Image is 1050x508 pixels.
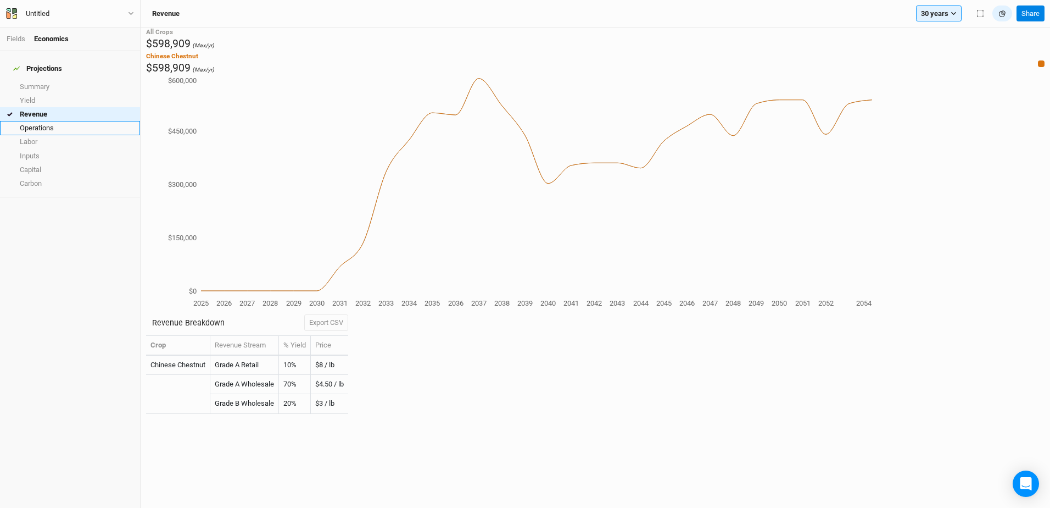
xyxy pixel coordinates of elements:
tspan: $300,000 [168,180,197,189]
tspan: 2039 [517,300,533,308]
th: % Yield [279,336,311,356]
tspan: 2036 [448,300,463,308]
span: All Crops [146,28,173,36]
td: 20% [279,394,311,413]
tspan: 2030 [309,300,325,308]
div: Economics [34,34,69,44]
tspan: 2040 [540,300,556,308]
tspan: 2035 [425,300,440,308]
td: Chinese Chestnut [146,356,210,375]
tspan: 2038 [494,300,510,308]
tspan: 2029 [286,300,301,308]
tspan: $600,000 [168,76,197,85]
a: Fields [7,35,25,43]
tspan: 2052 [818,300,834,308]
th: Revenue Stream [210,336,279,356]
td: Grade A Wholesale [210,375,279,394]
button: 30 years [916,5,962,22]
tspan: 2034 [401,300,417,308]
td: $8 / lb [311,356,348,375]
span: (Max/yr) [193,66,215,73]
tspan: 2027 [239,300,255,308]
span: Chinese Chestnut [146,52,198,60]
h3: Revenue Breakdown [152,318,225,328]
span: (Max/yr) [193,42,215,49]
tspan: 2033 [378,300,394,308]
tspan: $0 [189,287,197,295]
tspan: 2047 [702,300,718,308]
td: 70% [279,375,311,394]
tspan: 2028 [262,300,278,308]
td: $3 / lb [311,394,348,413]
div: Untitled [26,8,49,19]
div: Projections [13,64,62,73]
tspan: 2050 [772,300,787,308]
td: Grade A Retail [210,356,279,375]
td: $4.50 / lb [311,375,348,394]
tspan: 2045 [656,300,672,308]
tspan: 2025 [193,300,209,308]
tspan: 2037 [471,300,487,308]
tspan: 2051 [795,300,811,308]
button: Share [1017,5,1045,22]
tspan: 2041 [563,300,579,308]
th: Price [311,336,348,356]
h3: Revenue [152,9,180,18]
td: 10% [279,356,311,375]
tspan: 2043 [610,300,625,308]
tspan: 2048 [725,300,741,308]
tspan: 2054 [856,300,872,308]
tspan: 2032 [355,300,371,308]
td: Grade B Wholesale [210,394,279,413]
tspan: 2026 [216,300,232,308]
div: Open Intercom Messenger [1013,471,1039,497]
tspan: 2031 [332,300,348,308]
span: $598,909 [146,62,191,74]
th: Crop [146,336,210,356]
button: Untitled [5,8,135,20]
tspan: 2046 [679,300,695,308]
tspan: $150,000 [168,234,197,242]
tspan: $450,000 [168,128,197,136]
tspan: 2049 [749,300,764,308]
span: $598,909 [146,37,191,50]
button: Export CSV [304,314,348,331]
tspan: 2044 [633,300,649,308]
tspan: 2042 [587,300,602,308]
